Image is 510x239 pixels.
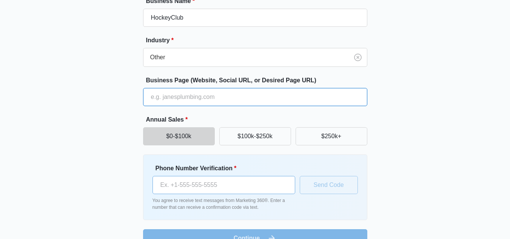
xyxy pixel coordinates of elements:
label: Phone Number Verification [156,164,298,173]
input: Ex. +1-555-555-5555 [153,176,295,194]
label: Industry [146,36,370,45]
button: $100k-$250k [219,127,291,145]
button: $250k+ [296,127,367,145]
button: Clear [352,51,364,63]
input: e.g. janesplumbing.com [143,88,367,106]
label: Annual Sales [146,115,370,124]
p: You agree to receive text messages from Marketing 360®. Enter a number that can receive a confirm... [153,197,295,211]
button: $0-$100k [143,127,215,145]
input: e.g. Jane's Plumbing [143,9,367,27]
label: Business Page (Website, Social URL, or Desired Page URL) [146,76,370,85]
